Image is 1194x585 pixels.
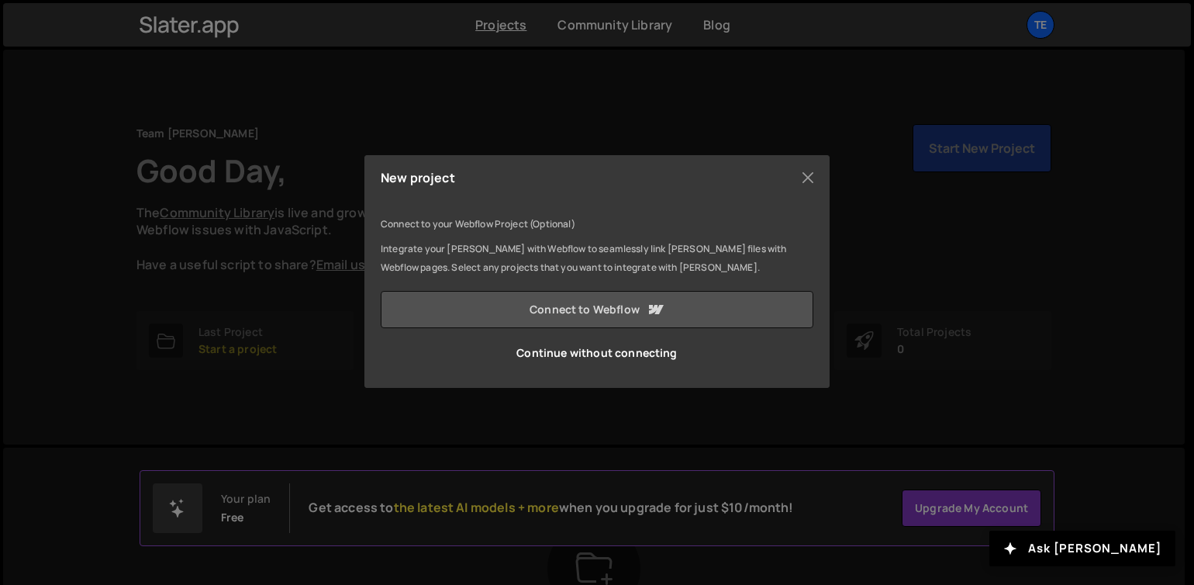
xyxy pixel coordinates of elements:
a: Connect to Webflow [381,291,813,328]
button: Ask [PERSON_NAME] [989,531,1175,566]
a: Continue without connecting [381,334,813,372]
p: Connect to your Webflow Project (Optional) [381,215,813,234]
h5: New project [381,171,455,184]
button: Close [796,166,820,189]
p: Integrate your [PERSON_NAME] with Webflow to seamlessly link [PERSON_NAME] files with Webflow pag... [381,240,813,277]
